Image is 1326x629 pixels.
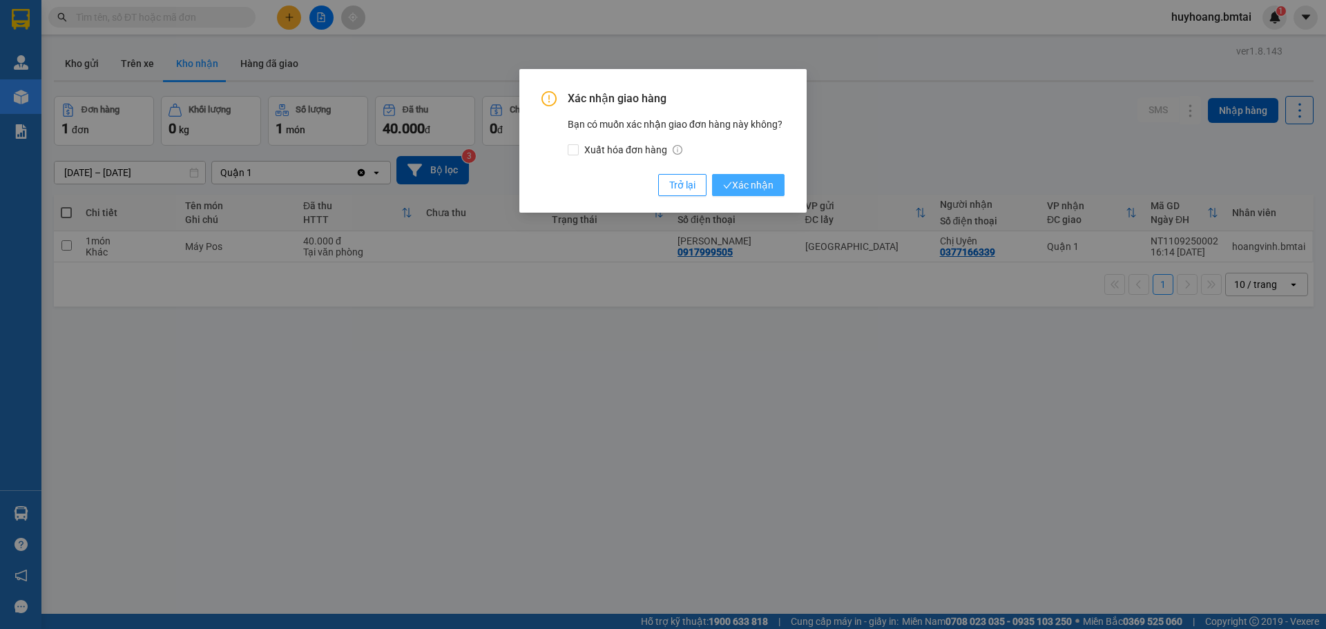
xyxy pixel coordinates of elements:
[712,174,785,196] button: checkXác nhận
[568,117,785,157] div: Bạn có muốn xác nhận giao đơn hàng này không?
[579,142,688,157] span: Xuất hóa đơn hàng
[541,91,557,106] span: exclamation-circle
[723,181,732,190] span: check
[568,91,785,106] span: Xác nhận giao hàng
[669,177,695,193] span: Trở lại
[673,145,682,155] span: info-circle
[658,174,707,196] button: Trở lại
[723,177,773,193] span: Xác nhận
